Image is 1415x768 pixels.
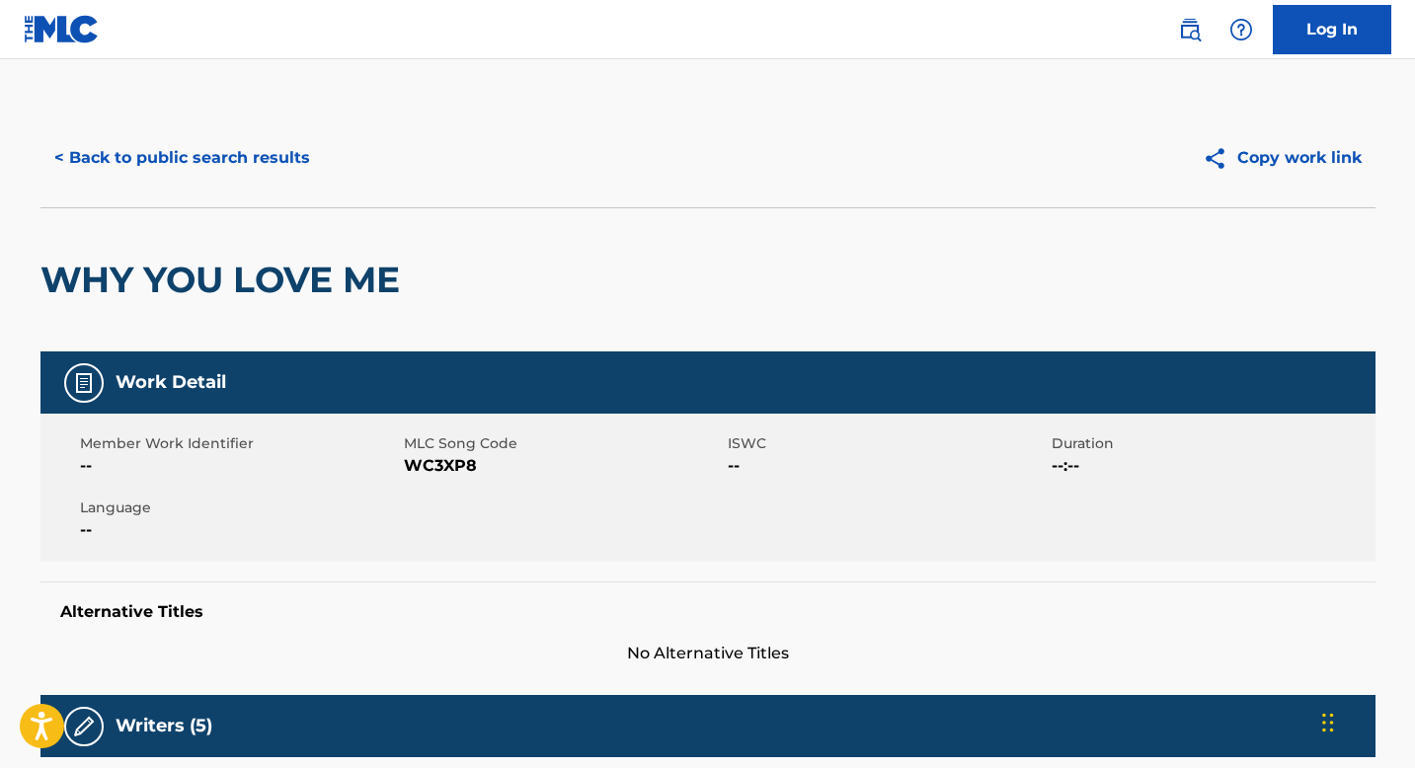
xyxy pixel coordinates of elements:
img: Writers [72,715,96,738]
h5: Work Detail [116,371,226,394]
img: Work Detail [72,371,96,395]
span: ISWC [728,433,1047,454]
button: < Back to public search results [40,133,324,183]
button: Copy work link [1189,133,1376,183]
h5: Writers (5) [116,715,212,737]
span: No Alternative Titles [40,642,1376,665]
span: WC3XP8 [404,454,723,478]
img: help [1229,18,1253,41]
iframe: Chat Widget [1316,673,1415,768]
span: -- [80,518,399,542]
div: Help [1221,10,1261,49]
h5: Alternative Titles [60,602,1356,622]
img: Copy work link [1203,146,1237,171]
span: --:-- [1052,454,1371,478]
span: -- [80,454,399,478]
span: Language [80,498,399,518]
a: Public Search [1170,10,1210,49]
img: search [1178,18,1202,41]
img: MLC Logo [24,15,100,43]
div: Drag [1322,693,1334,752]
span: -- [728,454,1047,478]
span: MLC Song Code [404,433,723,454]
span: Duration [1052,433,1371,454]
a: Log In [1273,5,1391,54]
h2: WHY YOU LOVE ME [40,258,410,302]
span: Member Work Identifier [80,433,399,454]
